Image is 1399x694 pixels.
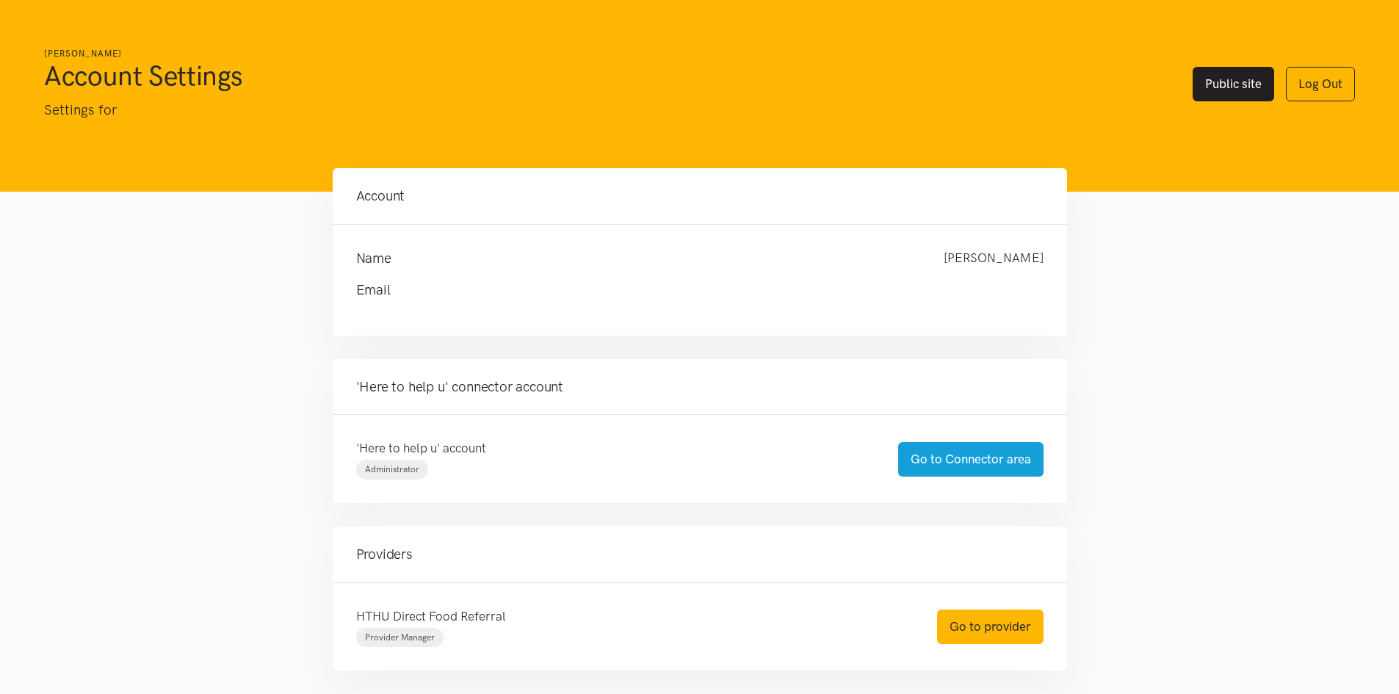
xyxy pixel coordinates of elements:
[1193,67,1274,101] a: Public site
[356,248,914,269] h4: Name
[356,377,1044,397] h4: 'Here to help u' connector account
[44,99,1163,121] p: Settings for
[365,632,435,643] span: Provider Manager
[356,607,908,626] p: HTHU Direct Food Referral
[937,610,1044,644] a: Go to provider
[1286,67,1355,101] a: Log Out
[365,464,419,474] span: Administrator
[356,280,1014,300] h4: Email
[898,442,1044,477] a: Go to Connector area
[356,438,869,458] p: 'Here to help u' account
[356,544,1044,565] h4: Providers
[44,47,1163,61] h6: [PERSON_NAME]
[44,58,1163,93] h1: Account Settings
[929,248,1058,269] div: [PERSON_NAME]
[356,186,1044,206] h4: Account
